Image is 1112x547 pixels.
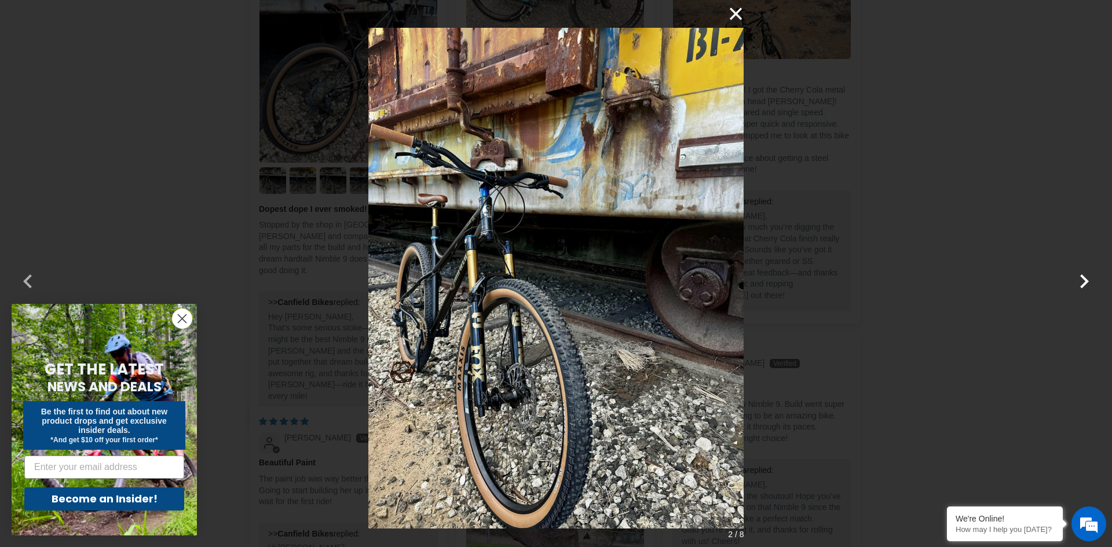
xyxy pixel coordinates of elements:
[24,456,184,479] input: Enter your email address
[24,487,184,511] button: Become an Insider!
[47,377,162,396] span: NEWS AND DEALS
[728,526,744,542] span: 2 / 8
[1070,260,1098,288] button: Next (Right arrow key)
[41,407,168,435] span: Be the first to find out about new product drops and get exclusive insider deals.
[14,260,42,288] button: Previous (Left arrow key)
[37,58,66,87] img: d_696896380_company_1647369064580_696896380
[172,309,192,329] button: Close dialog
[50,436,158,444] span: *And get $10 off your first order*
[78,65,212,80] div: Chat with us now
[45,359,164,380] span: GET THE LATEST
[956,514,1054,523] div: We're Online!
[6,316,221,357] textarea: Type your message and hit 'Enter'
[13,64,30,81] div: Navigation go back
[190,6,218,34] div: Minimize live chat window
[67,146,160,263] span: We're online!
[956,525,1054,534] p: How may I help you today?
